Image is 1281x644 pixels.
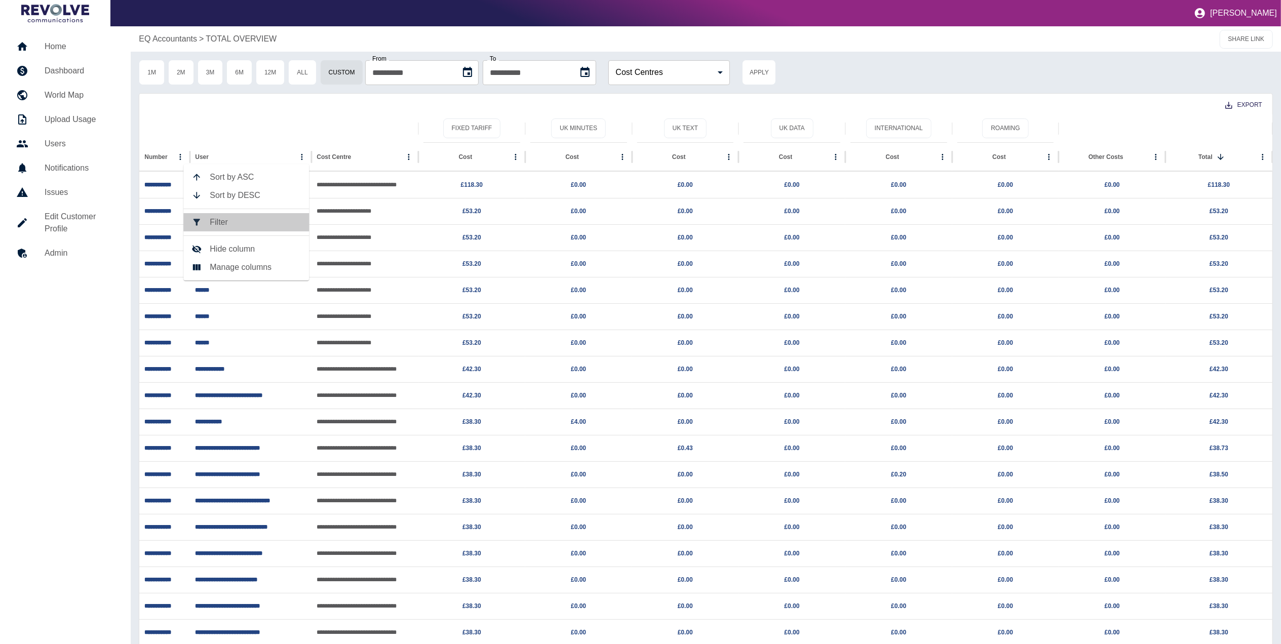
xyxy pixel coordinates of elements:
[678,524,693,531] a: £0.00
[210,189,301,202] span: Sort by DESC
[672,153,686,160] div: Cost
[1105,260,1120,267] a: £0.00
[571,418,586,425] a: £4.00
[459,153,473,160] div: Cost
[678,445,693,452] a: £0.43
[1105,313,1120,320] a: £0.00
[998,287,1013,294] a: £0.00
[866,118,931,138] button: International
[678,602,693,610] a: £0.00
[462,339,481,346] a: £53.20
[785,418,800,425] a: £0.00
[462,602,481,610] a: £38.30
[1105,181,1120,188] a: £0.00
[571,497,586,504] a: £0.00
[678,629,693,636] a: £0.00
[785,392,800,399] a: £0.00
[1210,208,1228,215] a: £53.20
[678,550,693,557] a: £0.00
[785,260,800,267] a: £0.00
[891,392,906,399] a: £0.00
[1105,497,1120,504] a: £0.00
[462,445,481,452] a: £38.30
[21,4,89,22] img: Logo
[461,181,483,188] a: £118.30
[1210,524,1228,531] a: £38.30
[1105,418,1120,425] a: £0.00
[1105,629,1120,636] a: £0.00
[462,418,481,425] a: £38.30
[785,313,800,320] a: £0.00
[998,497,1013,504] a: £0.00
[1210,287,1228,294] a: £53.20
[8,180,123,205] a: Issues
[462,524,481,531] a: £38.30
[936,150,950,164] button: Cost column menu
[992,153,1006,160] div: Cost
[891,629,906,636] a: £0.00
[139,60,165,85] button: 1M
[198,60,223,85] button: 3M
[462,550,481,557] a: £38.30
[998,550,1013,557] a: £0.00
[443,118,501,138] button: Fixed Tariff
[1105,602,1120,610] a: £0.00
[1105,366,1120,373] a: £0.00
[571,629,586,636] a: £0.00
[173,150,187,164] button: Number column menu
[785,366,800,373] a: £0.00
[1208,181,1230,188] a: £118.30
[8,83,123,107] a: World Map
[571,366,586,373] a: £0.00
[575,62,595,83] button: Choose date, selected date is 12 Aug 2025
[45,113,114,126] h5: Upload Usage
[462,260,481,267] a: £53.20
[8,59,123,83] a: Dashboard
[1214,150,1228,164] button: Sort
[678,181,693,188] a: £0.00
[1105,287,1120,294] a: £0.00
[1210,313,1228,320] a: £53.20
[785,208,800,215] a: £0.00
[210,243,301,255] span: Hide column
[678,497,693,504] a: £0.00
[678,313,693,320] a: £0.00
[8,205,123,241] a: Edit Customer Profile
[509,150,523,164] button: Cost column menu
[45,65,114,77] h5: Dashboard
[785,524,800,531] a: £0.00
[199,33,204,45] p: >
[891,445,906,452] a: £0.00
[1210,9,1277,18] p: [PERSON_NAME]
[1210,418,1228,425] a: £42.30
[1149,150,1163,164] button: Other Costs column menu
[1210,260,1228,267] a: £53.20
[1105,208,1120,215] a: £0.00
[317,153,351,160] div: Cost Centre
[891,339,906,346] a: £0.00
[785,339,800,346] a: £0.00
[210,171,301,183] span: Sort by ASC
[1190,3,1281,23] button: [PERSON_NAME]
[1210,550,1228,557] a: £38.30
[891,497,906,504] a: £0.00
[785,234,800,241] a: £0.00
[1105,576,1120,583] a: £0.00
[998,313,1013,320] a: £0.00
[571,392,586,399] a: £0.00
[779,153,793,160] div: Cost
[571,576,586,583] a: £0.00
[678,208,693,215] a: £0.00
[571,181,586,188] a: £0.00
[1105,234,1120,241] a: £0.00
[891,313,906,320] a: £0.00
[998,524,1013,531] a: £0.00
[571,234,586,241] a: £0.00
[210,261,301,273] span: Manage columns
[195,153,209,160] div: User
[288,60,316,85] button: All
[571,208,586,215] a: £0.00
[8,132,123,156] a: Users
[144,153,167,160] div: Number
[678,366,693,373] a: £0.00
